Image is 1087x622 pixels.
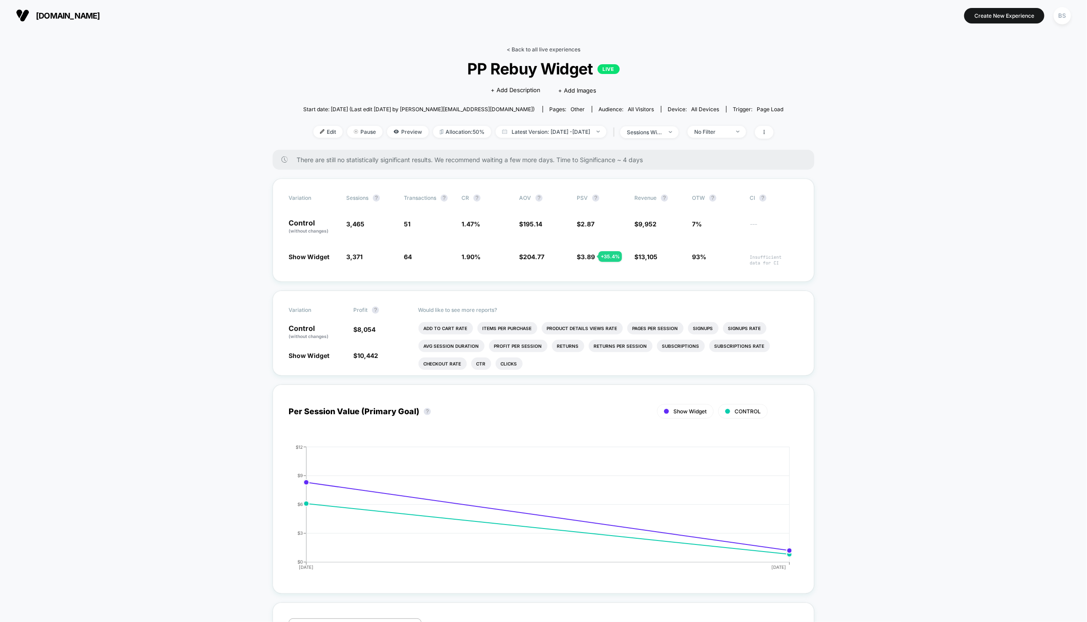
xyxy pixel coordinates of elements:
[471,358,491,370] li: Ctr
[289,325,344,340] p: Control
[627,129,662,136] div: sessions with impression
[750,194,798,202] span: CI
[709,340,770,352] li: Subscriptions Rate
[404,253,412,260] span: 64
[577,253,595,260] span: $
[634,253,657,260] span: $
[657,340,705,352] li: Subscriptions
[473,194,481,202] button: ?
[418,307,799,313] p: Would like to see more reports?
[418,322,473,334] li: Add To Cart Rate
[669,131,672,133] img: end
[519,194,531,201] span: AOV
[353,352,378,359] span: $
[297,473,303,478] tspan: $9
[581,253,595,260] span: 3.89
[634,194,657,201] span: Revenue
[502,129,507,134] img: calendar
[296,444,303,450] tspan: $12
[735,408,761,415] span: CONTROL
[418,340,485,352] li: Avg Session Duration
[13,8,103,23] button: [DOMAIN_NAME]
[496,126,606,138] span: Latest Version: [DATE] - [DATE]
[692,220,702,228] span: 7%
[661,194,668,202] button: ?
[346,194,368,201] span: Sessions
[289,219,337,234] p: Control
[552,340,584,352] li: Returns
[558,87,596,94] span: + Add Images
[709,194,716,202] button: ?
[313,126,343,138] span: Edit
[297,530,303,536] tspan: $3
[599,106,654,113] div: Audience:
[418,358,467,370] li: Checkout Rate
[297,559,303,564] tspan: $0
[354,129,358,134] img: end
[592,194,599,202] button: ?
[372,307,379,314] button: ?
[723,322,766,334] li: Signups Rate
[542,322,623,334] li: Product Details Views Rate
[357,326,375,333] span: 8,054
[523,220,542,228] span: 195.14
[346,220,364,228] span: 3,465
[736,131,739,132] img: end
[353,307,368,313] span: Profit
[280,445,790,578] div: PER_SESSION_VALUE
[581,220,594,228] span: 2.87
[536,194,543,202] button: ?
[757,106,784,113] span: Page Load
[289,228,328,233] span: (without changes)
[523,253,544,260] span: 204.77
[1051,7,1074,25] button: BS
[404,220,411,228] span: 51
[299,564,313,570] tspan: [DATE]
[461,253,481,260] span: 1.90 %
[759,194,766,202] button: ?
[440,129,443,134] img: rebalance
[289,194,337,202] span: Variation
[638,220,657,228] span: 9,952
[477,322,537,334] li: Items Per Purchase
[441,194,448,202] button: ?
[627,322,684,334] li: Pages Per Session
[357,352,378,359] span: 10,442
[424,408,431,415] button: ?
[1054,7,1071,24] div: BS
[461,220,480,228] span: 1.47 %
[692,194,741,202] span: OTW
[303,106,535,113] span: Start date: [DATE] (Last edit [DATE] by [PERSON_NAME][EMAIL_ADDRESS][DOMAIN_NAME])
[634,220,657,228] span: $
[373,194,380,202] button: ?
[589,340,653,352] li: Returns Per Session
[628,106,654,113] span: All Visitors
[598,64,620,74] p: LIVE
[320,129,325,134] img: edit
[16,9,29,22] img: Visually logo
[519,253,544,260] span: $
[297,501,303,507] tspan: $6
[496,358,523,370] li: Clicks
[519,220,542,228] span: $
[673,408,707,415] span: Show Widget
[327,59,759,78] span: PP Rebuy Widget
[387,126,429,138] span: Preview
[750,222,798,234] span: ---
[297,156,797,163] span: There are still no statistically significant results. We recommend waiting a few more days . Time...
[571,106,585,113] span: other
[404,194,436,201] span: Transactions
[577,194,588,201] span: PSV
[577,220,594,228] span: $
[550,106,585,113] div: Pages:
[433,126,491,138] span: Allocation: 50%
[688,322,719,334] li: Signups
[491,86,540,95] span: + Add Description
[289,307,337,314] span: Variation
[661,106,726,113] span: Device:
[772,564,786,570] tspan: [DATE]
[353,326,375,333] span: $
[733,106,784,113] div: Trigger:
[694,128,730,135] div: No Filter
[611,126,620,139] span: |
